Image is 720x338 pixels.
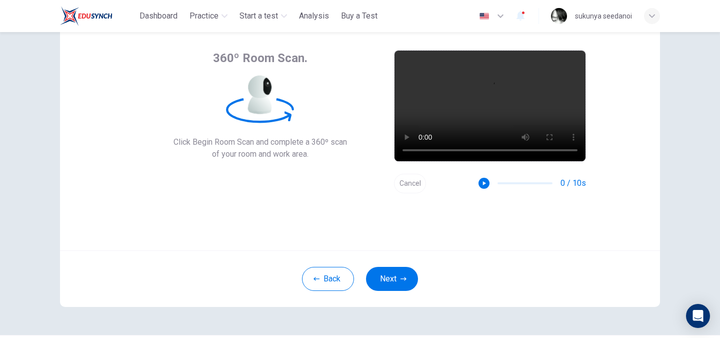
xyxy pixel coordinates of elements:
div: Open Intercom Messenger [686,304,710,328]
button: Practice [185,7,231,25]
div: sukunya seedanoi [575,10,632,22]
span: Dashboard [139,10,177,22]
span: Practice [189,10,218,22]
button: Back [302,267,354,291]
img: Profile picture [551,8,567,24]
button: Cancel [394,174,426,193]
button: Dashboard [135,7,181,25]
button: Next [366,267,418,291]
span: Buy a Test [341,10,377,22]
span: 0 / 10s [560,177,586,189]
span: of your room and work area. [173,148,347,160]
button: Start a test [235,7,291,25]
span: Analysis [299,10,329,22]
button: Analysis [295,7,333,25]
a: ELTC logo [60,6,135,26]
span: Click Begin Room Scan and complete a 360º scan [173,136,347,148]
img: en [478,13,490,20]
img: ELTC logo [60,6,112,26]
span: Start a test [239,10,278,22]
span: 360º Room Scan. [213,50,307,66]
button: Buy a Test [337,7,381,25]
